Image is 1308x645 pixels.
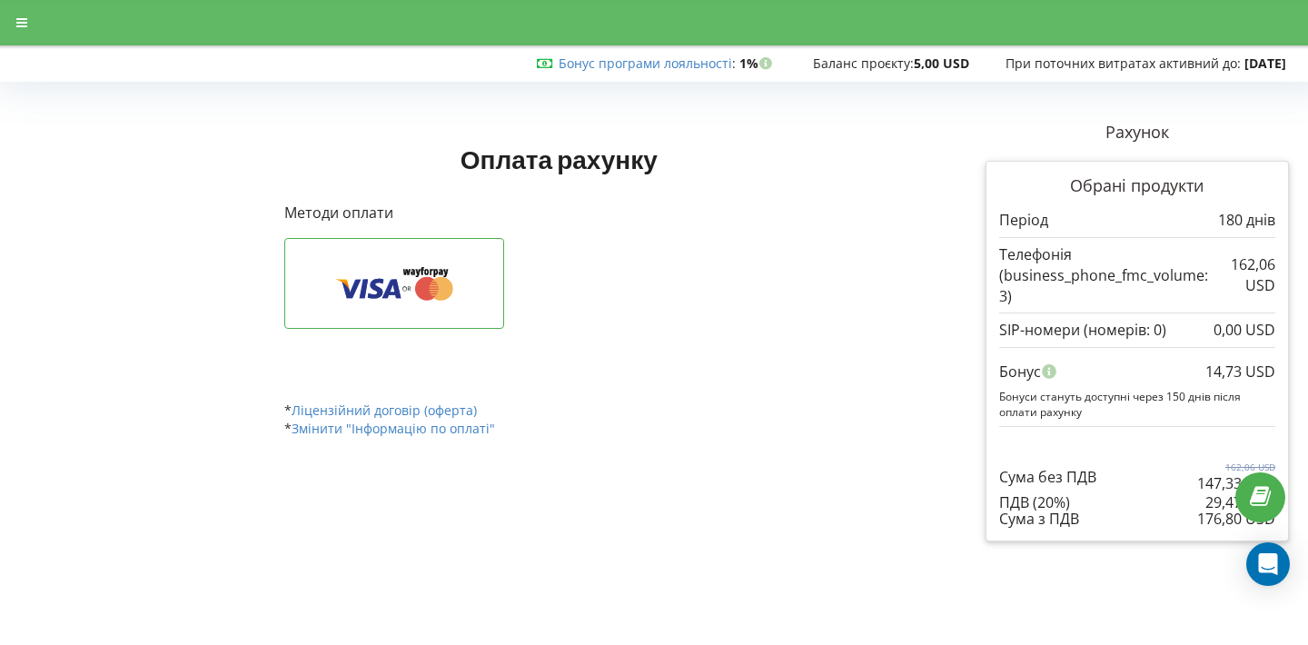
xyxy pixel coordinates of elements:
[999,174,1275,198] p: Обрані продукти
[284,203,835,223] p: Методи оплати
[292,420,495,437] a: Змінити "Інформацію по оплаті"
[559,55,736,72] span: :
[559,55,732,72] a: Бонус програми лояльності
[999,511,1275,527] div: Сума з ПДВ
[999,467,1096,488] p: Сума без ПДВ
[813,55,914,72] span: Баланс проєкту:
[284,143,835,175] h1: Оплата рахунку
[292,402,477,419] a: Ліцензійний договір (оферта)
[1006,55,1241,72] span: При поточних витратах активний до:
[999,494,1275,511] div: ПДВ (20%)
[1244,55,1286,72] strong: [DATE]
[914,55,969,72] strong: 5,00 USD
[739,55,777,72] strong: 1%
[1218,210,1275,231] p: 180 днів
[1205,354,1275,389] div: 14,73 USD
[1197,511,1275,527] div: 176,80 USD
[1205,494,1275,511] div: 29,47 USD
[986,121,1289,144] p: Рахунок
[1197,473,1275,494] p: 147,33 USD
[999,354,1275,389] div: Бонус
[1197,461,1275,473] p: 162,06 USD
[1214,320,1275,341] p: 0,00 USD
[999,244,1219,307] p: Телефонія (business_phone_fmc_volume: 3)
[999,389,1275,420] p: Бонуси стануть доступні через 150 днів після оплати рахунку
[999,210,1048,231] p: Період
[1218,254,1275,296] p: 162,06 USD
[1246,542,1290,586] div: Open Intercom Messenger
[999,320,1166,341] p: SIP-номери (номерів: 0)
